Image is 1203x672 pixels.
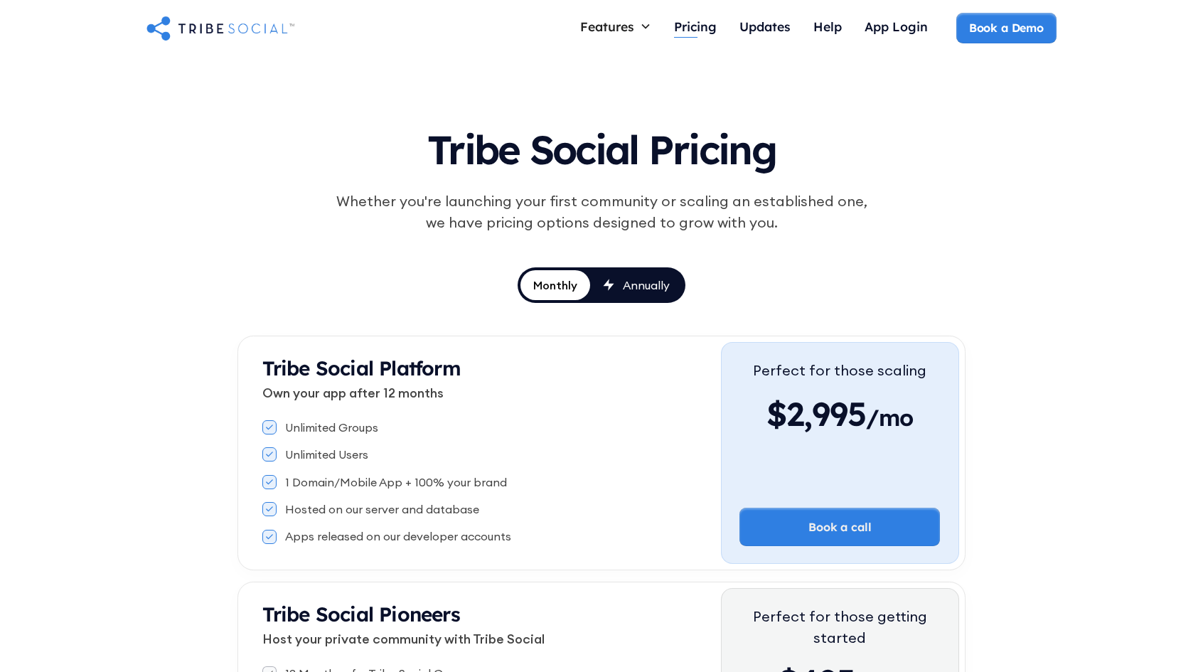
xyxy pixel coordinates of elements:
div: $2,995 [753,393,926,435]
a: Help [802,13,853,43]
div: Whether you're launching your first community or scaling an established one, we have pricing opti... [328,191,875,233]
strong: Tribe Social Pioneers [262,602,460,626]
div: App Login [865,18,928,34]
a: Book a Demo [956,13,1057,43]
div: Unlimited Groups [285,420,378,435]
div: Monthly [533,277,577,293]
p: Own your app after 12 months [262,383,721,402]
div: Help [813,18,842,34]
div: Pricing [674,18,717,34]
div: Updates [739,18,791,34]
a: Updates [728,13,802,43]
div: Features [569,13,663,40]
p: Host your private community with Tribe Social [262,629,721,649]
div: Unlimited Users [285,447,368,462]
span: /mo [866,403,914,439]
a: Pricing [663,13,728,43]
div: Features [580,18,634,34]
div: Hosted on our server and database [285,501,479,517]
strong: Tribe Social Platform [262,356,461,380]
a: home [146,14,294,42]
div: Apps released on our developer accounts [285,528,511,544]
div: 1 Domain/Mobile App + 100% your brand [285,474,507,490]
div: Perfect for those getting started [739,606,940,649]
div: Perfect for those scaling [753,360,926,381]
div: Annually [623,277,670,293]
a: Book a call [739,508,940,546]
h1: Tribe Social Pricing [272,114,931,179]
a: App Login [853,13,939,43]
